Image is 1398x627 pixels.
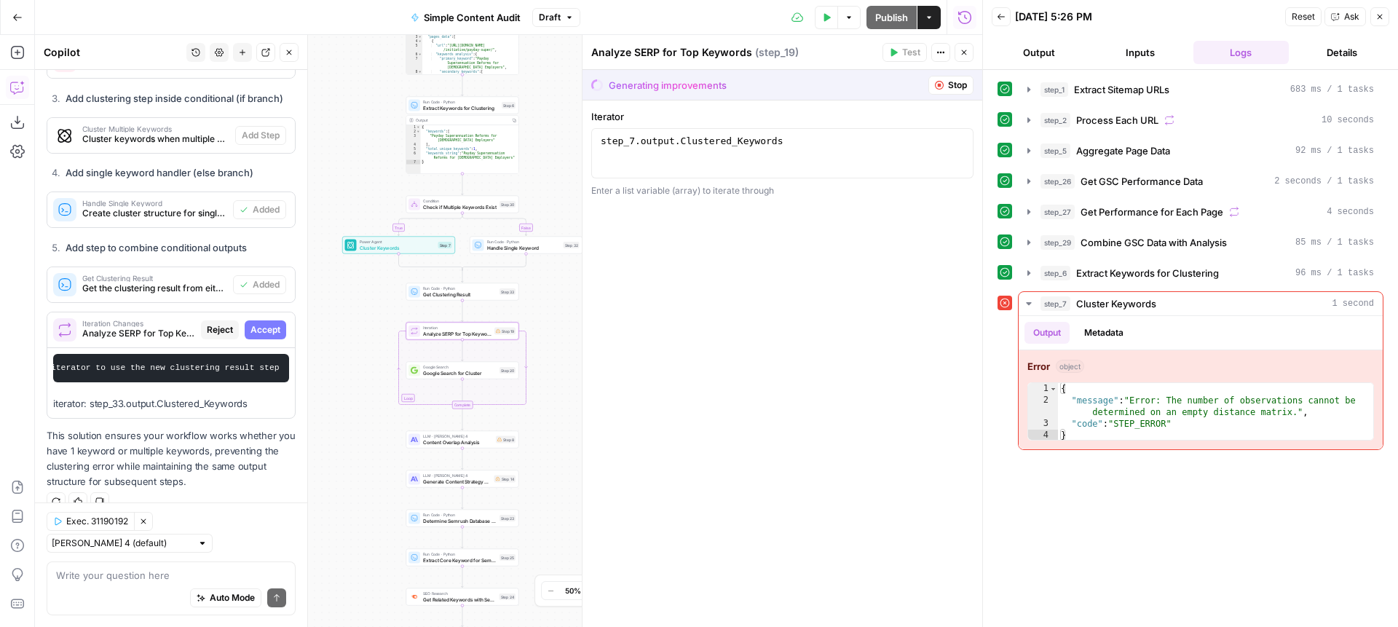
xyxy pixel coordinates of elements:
span: Iteration [423,325,491,331]
span: LLM · [PERSON_NAME] 4 [423,433,493,439]
div: Enter a list variable (array) to iterate through [591,184,974,197]
g: Edge from step_14 to step_23 [462,488,464,509]
span: Run Code · Python [423,99,499,105]
div: Google SearchGoogle Search for ClusterStep 20 [406,362,519,379]
span: Combine GSC Data with Analysis [1081,235,1227,250]
span: 1 second [1332,297,1374,310]
span: Get Clustering Result [82,275,227,282]
span: ( step_19 ) [755,45,799,60]
g: Edge from step_23 to step_25 [462,527,464,548]
span: Run Code · Python [423,285,497,291]
span: 96 ms / 1 tasks [1295,267,1374,280]
button: 4 seconds [1019,200,1383,224]
button: Exec. 31190192 [47,512,134,531]
span: Iteration Changes [82,320,195,327]
span: step_5 [1040,143,1070,158]
span: Added [253,203,280,216]
span: Reject [207,323,233,336]
span: Get the clustering result from either branch of the conditional [82,282,227,295]
span: Cluster Keywords [1076,296,1156,311]
button: 10 seconds [1019,109,1383,132]
button: 2 seconds / 1 tasks [1019,170,1383,193]
span: 50% [565,585,581,596]
span: Toggle code folding, rows 3 through 76 [418,35,422,39]
span: Add Step [242,129,280,142]
span: Toggle code folding, rows 1 through 4 [1049,383,1057,395]
span: Google Search [423,364,497,370]
button: Added [233,275,286,294]
button: 96 ms / 1 tasks [1019,261,1383,285]
div: LLM · [PERSON_NAME] 4Content Overlap AnalysisStep 8 [406,431,519,449]
div: Step 14 [494,476,516,483]
div: Run Code · PythonExtract Keywords for ClusteringStep 6Output{ "keywords":[ "Payday Superannuation... [406,97,519,174]
span: step_6 [1040,266,1070,280]
div: 8 [406,70,422,74]
div: Copilot [44,45,182,60]
button: Publish [866,6,917,29]
span: Toggle code folding, rows 4 through 75 [418,39,422,44]
g: Edge from step_32 to step_30-conditional-end [462,254,526,271]
span: Extract Keywords for Clustering [423,104,499,111]
div: Step 7 [438,242,452,248]
button: Add Step [235,126,286,145]
span: Get Related Keywords with Semrush [423,596,497,603]
g: Edge from step_33 to step_19 [462,301,464,322]
span: Cluster Multiple Keywords [82,125,229,133]
span: Aggregate Page Data [1076,143,1170,158]
g: Edge from step_30 to step_32 [462,213,527,236]
span: Toggle code folding, rows 1 through 7 [416,125,421,130]
span: Condition [423,198,497,204]
button: 92 ms / 1 tasks [1019,139,1383,162]
strong: Add step to combine conditional outputs [66,242,247,253]
g: Edge from step_7 to step_30-conditional-end [399,254,463,271]
button: Stop [928,76,974,95]
div: Output [416,117,508,123]
button: Logs [1193,41,1289,64]
div: Step 20 [499,367,516,374]
span: Extract Core Keyword for Semrush [423,556,497,564]
div: Run Code · PythonGet Clustering ResultStep 33 [406,283,519,301]
p: This solution ensures your workflow works whether you have 1 keyword or multiple keywords, preven... [47,428,296,490]
div: Step 23 [499,515,516,521]
span: Content Overlap Analysis [423,438,493,446]
div: 1 second [1019,316,1383,449]
div: Run Code · PythonExtract Core Keyword for SemrushStep 25 [406,549,519,567]
div: Step 25 [499,554,516,561]
span: Handle Single Keyword [487,244,561,251]
div: 2 [1028,395,1058,418]
button: Draft [532,8,580,27]
button: Reject [201,320,239,339]
div: Step 33 [499,288,516,295]
span: Reset [1292,10,1315,23]
button: Test [882,43,927,62]
button: Ask [1324,7,1366,26]
div: Step 19 [494,328,516,335]
span: Process Each URL [1076,113,1158,127]
div: 6 [406,151,421,160]
span: step_2 [1040,113,1070,127]
span: Handle Single Keyword [82,200,227,207]
div: LLM · [PERSON_NAME] 4Generate Content Strategy RecommendationsStep 14 [406,470,519,488]
div: 4 [406,39,422,44]
span: Accept [250,323,280,336]
div: LoopIterationAnalyze SERP for Top KeywordsStep 19 [406,323,519,340]
strong: Error [1027,359,1050,374]
div: 4 [406,143,421,147]
span: Run Code · Python [487,239,561,245]
g: Edge from step_25 to step_24 [462,567,464,588]
span: Generate Content Strategy Recommendations [423,478,491,485]
span: 683 ms / 1 tasks [1290,83,1374,96]
div: Analyze SERP for Top Keywords [591,45,878,60]
g: Edge from step_8 to step_14 [462,449,464,470]
div: 3 [406,35,422,39]
button: Auto Mode [190,588,261,607]
span: Toggle code folding, rows 2 through 4 [416,130,421,134]
g: Edge from step_19 to step_20 [462,340,464,361]
span: step_7 [1040,296,1070,311]
span: Simple Content Audit [424,10,521,25]
button: Output [1024,322,1070,344]
span: step_1 [1040,82,1068,97]
span: Google Search for Cluster [423,369,497,376]
button: 1 second [1019,292,1383,315]
span: 85 ms / 1 tasks [1295,236,1374,249]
